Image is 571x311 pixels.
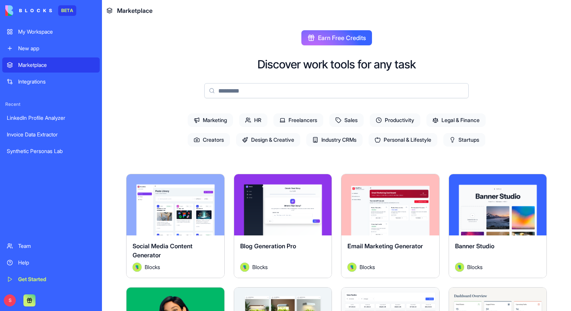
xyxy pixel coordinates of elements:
[252,263,268,271] span: Blocks
[2,144,100,159] a: Synthetic Personas Lab
[329,113,364,127] span: Sales
[2,101,100,107] span: Recent
[7,147,95,155] div: Synthetic Personas Lab
[443,133,485,147] span: Startups
[258,57,416,71] h2: Discover work tools for any task
[145,263,160,271] span: Blocks
[318,33,366,42] span: Earn Free Credits
[188,113,233,127] span: Marketing
[306,133,363,147] span: Industry CRMs
[133,242,193,259] span: Social Media Content Generator
[2,110,100,125] a: LinkedIn Profile Analyzer
[347,242,423,250] span: Email Marketing Generator
[273,113,323,127] span: Freelancers
[239,113,267,127] span: HR
[5,5,76,16] a: BETA
[240,241,326,263] div: Blog Generation Pro
[7,131,95,138] div: Invoice Data Extractor
[240,242,296,250] span: Blog Generation Pro
[18,242,95,250] div: Team
[301,30,372,45] button: Earn Free Credits
[426,113,486,127] span: Legal & Finance
[5,5,52,16] img: logo
[2,238,100,254] a: Team
[18,259,95,266] div: Help
[369,133,437,147] span: Personal & Lifestyle
[449,174,547,278] a: Banner StudioAvatarBlocks
[4,294,16,306] span: S
[347,241,433,263] div: Email Marketing Generator
[18,275,95,283] div: Get Started
[240,263,249,272] img: Avatar
[236,133,300,147] span: Design & Creative
[360,263,375,271] span: Blocks
[126,174,225,278] a: Social Media Content GeneratorAvatarBlocks
[117,6,153,15] span: Marketplace
[18,45,95,52] div: New app
[370,113,420,127] span: Productivity
[2,272,100,287] a: Get Started
[2,41,100,56] a: New app
[18,28,95,36] div: My Workspace
[2,255,100,270] a: Help
[18,78,95,85] div: Integrations
[347,263,356,272] img: Avatar
[2,24,100,39] a: My Workspace
[455,263,464,272] img: Avatar
[455,242,494,250] span: Banner Studio
[133,241,218,263] div: Social Media Content Generator
[455,241,541,263] div: Banner Studio
[467,263,483,271] span: Blocks
[341,174,440,278] a: Email Marketing GeneratorAvatarBlocks
[2,74,100,89] a: Integrations
[2,127,100,142] a: Invoice Data Extractor
[234,174,332,278] a: Blog Generation ProAvatarBlocks
[7,114,95,122] div: LinkedIn Profile Analyzer
[2,57,100,73] a: Marketplace
[188,133,230,147] span: Creators
[133,263,142,272] img: Avatar
[18,61,95,69] div: Marketplace
[58,5,76,16] div: BETA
